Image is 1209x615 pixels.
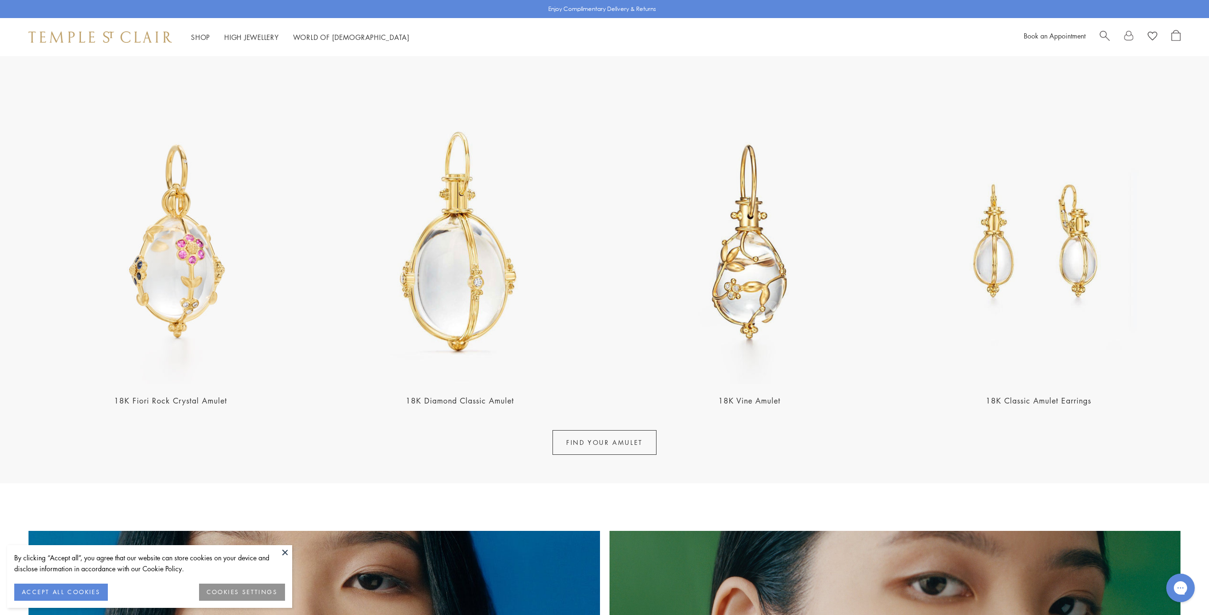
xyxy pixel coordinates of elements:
a: World of [DEMOGRAPHIC_DATA]World of [DEMOGRAPHIC_DATA] [293,32,409,42]
img: P51800-E9 [318,100,601,384]
button: ACCEPT ALL COOKIES [14,584,108,601]
div: By clicking “Accept all”, you agree that our website can store cookies on your device and disclos... [14,552,285,574]
nav: Main navigation [191,31,409,43]
a: View Wishlist [1148,30,1157,44]
a: 18K Fiori Rock Crystal Amulet [114,395,227,406]
a: 18K Classic Amulet Earrings [986,395,1091,406]
img: 18K Classic Amulet Earrings [897,100,1180,384]
a: 18K Vine Amulet [718,395,781,406]
img: P51816-E11VINE [608,100,891,384]
a: Search [1100,30,1110,44]
img: Temple St. Clair [29,31,172,43]
img: P56889-E11FIORMX [29,100,312,384]
a: High JewelleryHigh Jewellery [224,32,279,42]
a: Open Shopping Bag [1171,30,1180,44]
p: Enjoy Complimentary Delivery & Returns [548,4,656,14]
iframe: Gorgias live chat messenger [1161,570,1199,605]
a: FIND YOUR AMULET [552,430,657,455]
a: Book an Appointment [1024,31,1085,40]
a: 18K Diamond Classic Amulet [406,395,514,406]
button: COOKIES SETTINGS [199,584,285,601]
a: ShopShop [191,32,210,42]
